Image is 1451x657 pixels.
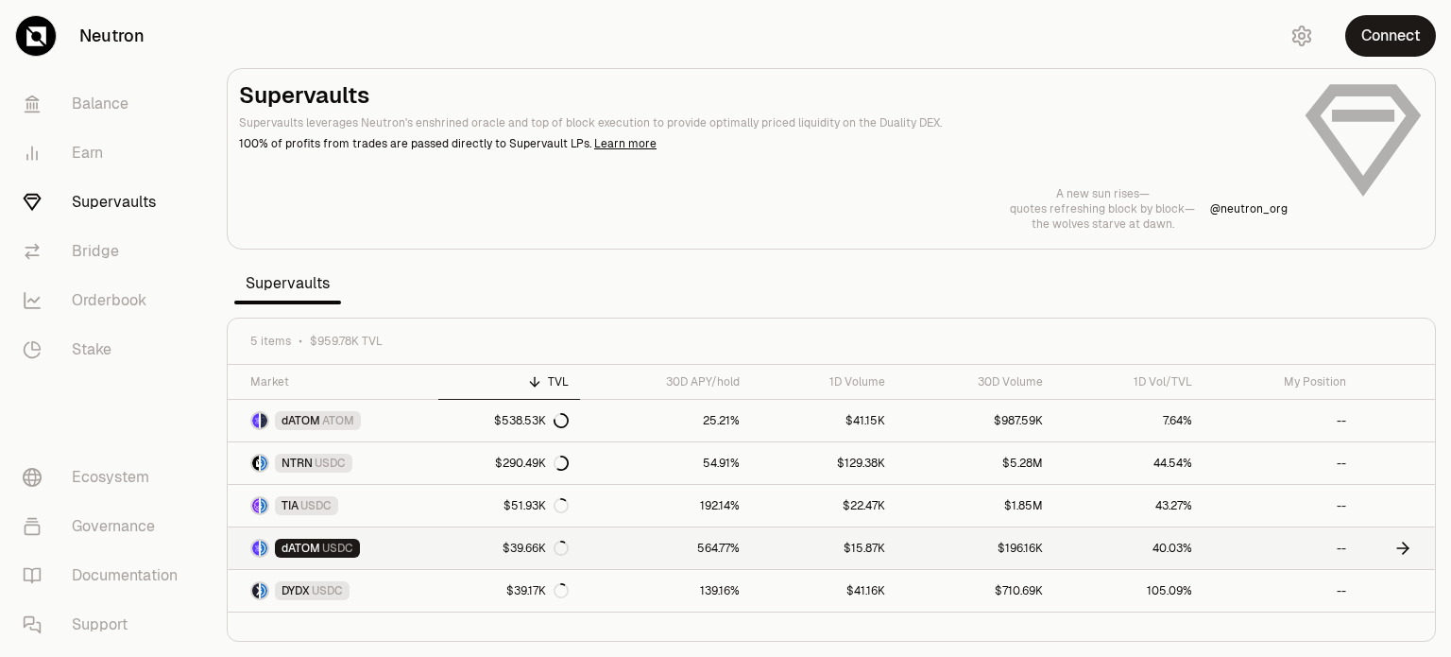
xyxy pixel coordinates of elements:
a: Documentation [8,551,204,600]
a: Supervaults [8,178,204,227]
a: 54.91% [580,442,751,484]
div: $39.66K [503,541,569,556]
img: dATOM Logo [252,541,259,556]
p: 100% of profits from trades are passed directly to Supervault LPs. [239,135,1288,152]
a: -- [1203,442,1357,484]
a: -- [1203,570,1357,612]
img: dATOM Logo [252,413,259,428]
a: $710.69K [896,570,1055,612]
div: My Position [1215,374,1346,389]
a: Learn more [594,136,657,151]
a: $538.53K [438,400,580,441]
a: $15.87K [751,527,896,569]
p: the wolves starve at dawn. [1010,216,1195,232]
a: $987.59K [896,400,1055,441]
div: 1D Volume [762,374,884,389]
h2: Supervaults [239,80,1288,111]
img: NTRN Logo [252,456,259,471]
span: DYDX [282,583,310,598]
span: USDC [322,541,353,556]
a: 40.03% [1054,527,1203,569]
p: A new sun rises— [1010,186,1195,201]
a: 43.27% [1054,485,1203,527]
a: $22.47K [751,485,896,527]
a: Orderbook [8,276,204,325]
a: Bridge [8,227,204,276]
span: USDC [300,498,332,513]
span: $959.78K TVL [310,334,383,349]
div: 30D APY/hold [591,374,740,389]
a: dATOM LogoATOM LogodATOMATOM [228,400,438,441]
a: $41.15K [751,400,896,441]
img: ATOM Logo [261,413,267,428]
a: $39.17K [438,570,580,612]
div: TVL [450,374,569,389]
span: TIA [282,498,299,513]
a: DYDX LogoUSDC LogoDYDXUSDC [228,570,438,612]
div: $51.93K [504,498,569,513]
p: Supervaults leverages Neutron's enshrined oracle and top of block execution to provide optimally ... [239,114,1288,131]
a: $39.66K [438,527,580,569]
span: ATOM [322,413,354,428]
a: Stake [8,325,204,374]
a: $129.38K [751,442,896,484]
a: Support [8,600,204,649]
div: Market [250,374,427,389]
a: $1.85M [896,485,1055,527]
a: $290.49K [438,442,580,484]
a: $5.28M [896,442,1055,484]
a: Balance [8,79,204,129]
a: NTRN LogoUSDC LogoNTRNUSDC [228,442,438,484]
button: Connect [1345,15,1436,57]
span: Supervaults [234,265,341,303]
a: 139.16% [580,570,751,612]
a: 105.09% [1054,570,1203,612]
a: dATOM LogoUSDC LogodATOMUSDC [228,527,438,569]
a: A new sun rises—quotes refreshing block by block—the wolves starve at dawn. [1010,186,1195,232]
img: USDC Logo [261,541,267,556]
img: USDC Logo [261,498,267,513]
p: @ neutron_org [1210,201,1288,216]
a: -- [1203,485,1357,527]
span: NTRN [282,456,313,471]
a: TIA LogoUSDC LogoTIAUSDC [228,485,438,527]
a: -- [1203,400,1357,441]
a: Ecosystem [8,453,204,502]
img: USDC Logo [261,583,267,598]
img: USDC Logo [261,456,267,471]
span: dATOM [282,541,320,556]
div: $290.49K [495,456,569,471]
a: $196.16K [896,527,1055,569]
div: 1D Vol/TVL [1066,374,1192,389]
a: 192.14% [580,485,751,527]
span: USDC [312,583,343,598]
a: 7.64% [1054,400,1203,441]
span: USDC [315,456,346,471]
span: 5 items [250,334,291,349]
a: Governance [8,502,204,551]
a: @neutron_org [1210,201,1288,216]
div: $39.17K [506,583,569,598]
div: $538.53K [494,413,569,428]
a: -- [1203,527,1357,569]
div: 30D Volume [908,374,1044,389]
a: 564.77% [580,527,751,569]
a: $41.16K [751,570,896,612]
p: quotes refreshing block by block— [1010,201,1195,216]
img: DYDX Logo [252,583,259,598]
a: Earn [8,129,204,178]
a: 44.54% [1054,442,1203,484]
a: $51.93K [438,485,580,527]
span: dATOM [282,413,320,428]
img: TIA Logo [252,498,259,513]
a: 25.21% [580,400,751,441]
